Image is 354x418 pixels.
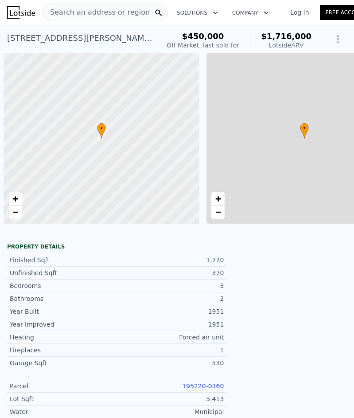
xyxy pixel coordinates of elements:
[8,205,22,219] a: Zoom out
[117,256,224,264] div: 1,770
[300,124,309,132] span: •
[329,30,347,48] button: Show Options
[10,407,117,416] div: Water
[117,407,224,416] div: Municipal
[117,294,224,303] div: 2
[97,123,106,138] div: •
[10,359,117,367] div: Garage Sqft
[8,192,22,205] a: Zoom in
[182,32,224,41] span: $450,000
[10,307,117,316] div: Year Built
[117,320,224,329] div: 1951
[225,5,276,21] button: Company
[12,193,18,204] span: +
[7,243,226,250] div: Property details
[167,41,239,50] div: Off Market, last sold for
[261,41,311,50] div: Lotside ARV
[97,124,106,132] span: •
[117,394,224,403] div: 5,413
[215,206,221,217] span: −
[43,7,150,18] span: Search an address or region
[10,382,117,390] div: Parcel
[117,333,224,342] div: Forced air unit
[211,192,225,205] a: Zoom in
[261,32,311,41] span: $1,716,000
[170,5,225,21] button: Solutions
[10,333,117,342] div: Heating
[117,281,224,290] div: 3
[10,268,117,277] div: Unfinished Sqft
[215,193,221,204] span: +
[10,346,117,355] div: Fireplaces
[7,6,35,19] img: Lotside
[117,359,224,367] div: 530
[280,8,319,17] a: Log In
[117,346,224,355] div: 1
[10,294,117,303] div: Bathrooms
[10,394,117,403] div: Lot Sqft
[182,383,224,390] a: 195220-0360
[12,206,18,217] span: −
[7,32,152,44] div: [STREET_ADDRESS][PERSON_NAME] , [GEOGRAPHIC_DATA] , WA 98112
[211,205,225,219] a: Zoom out
[10,320,117,329] div: Year Improved
[117,268,224,277] div: 370
[117,307,224,316] div: 1951
[300,123,309,138] div: •
[10,281,117,290] div: Bedrooms
[10,256,117,264] div: Finished Sqft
